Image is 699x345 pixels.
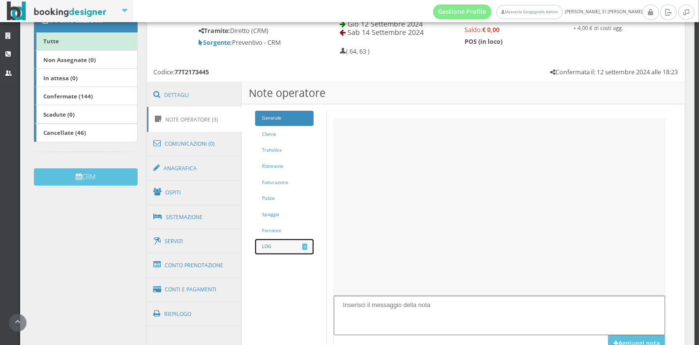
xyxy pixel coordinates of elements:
a: Sistemazione [147,204,242,230]
h5: Saldo: [465,26,627,33]
a: Ristorante [255,159,314,174]
b: Tutte [43,37,59,45]
a: Confermate (144) [34,87,138,105]
b: 77T2173445 [175,68,209,76]
a: Comunicazioni (0) [147,131,242,157]
a: Scadute (0) [34,105,138,124]
a: Fatturazione [255,175,314,190]
strong: € 0,00 [482,26,499,34]
a: Tutte [34,32,138,51]
h5: Preventivo - CRM [199,39,307,46]
b: Scadute (0) [43,110,75,118]
small: + 4,00 € di costi agg. [573,24,623,31]
b: Non Assegnate (0) [43,56,96,63]
b: Confermate (144) [43,92,93,100]
b: Cancellate (46) [43,128,86,136]
a: Note Operatore (3) [147,107,242,132]
a: Cliente [255,127,314,142]
h5: Codice: [153,68,209,76]
a: Masseria Gorgognolo Admin [496,5,562,19]
h3: Note operatore [242,82,685,104]
b: Tramite: [199,27,230,35]
a: Trattativa [255,143,314,158]
a: Fornitore [255,223,314,239]
h5: Diretto (CRM) [199,27,307,34]
a: Riepilogo [147,301,242,327]
button: CRM [34,168,138,186]
a: Ospiti [147,180,242,205]
a: Pulizie [255,191,314,206]
span: [PERSON_NAME], 31 [PERSON_NAME] [433,4,642,19]
b: POS (in loco) [465,37,502,46]
b: In attesa (0) [43,74,78,82]
a: Conto Prenotazione [147,252,242,278]
a: Dettagli [147,82,242,108]
a: Conti e Pagamenti [147,277,242,302]
small: ( [PERSON_NAME] [PERSON_NAME] ) [199,7,301,23]
span: Sab 14 Settembre 2024 [348,28,424,37]
b: Prenotazioni [50,14,103,25]
a: Generale [255,111,314,126]
span: 3 [302,244,307,250]
a: Gestione Profilo [433,4,492,19]
span: Gio 12 Settembre 2024 [348,19,423,29]
a: Cancellate (46) [34,124,138,142]
img: BookingDesigner.com [7,1,107,21]
a: In attesa (0) [34,68,138,87]
b: Sorgente: [199,38,232,47]
a: Spiaggia [255,207,314,222]
a: LOG3 [255,239,314,254]
h5: ( 64, 63 ) [340,48,370,55]
h5: Confermata il: 12 settembre 2024 alle 18:23 [550,68,678,76]
a: Anagrafica [147,156,242,181]
a: Servizi [147,229,242,254]
a: Non Assegnate (0) [34,50,138,69]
